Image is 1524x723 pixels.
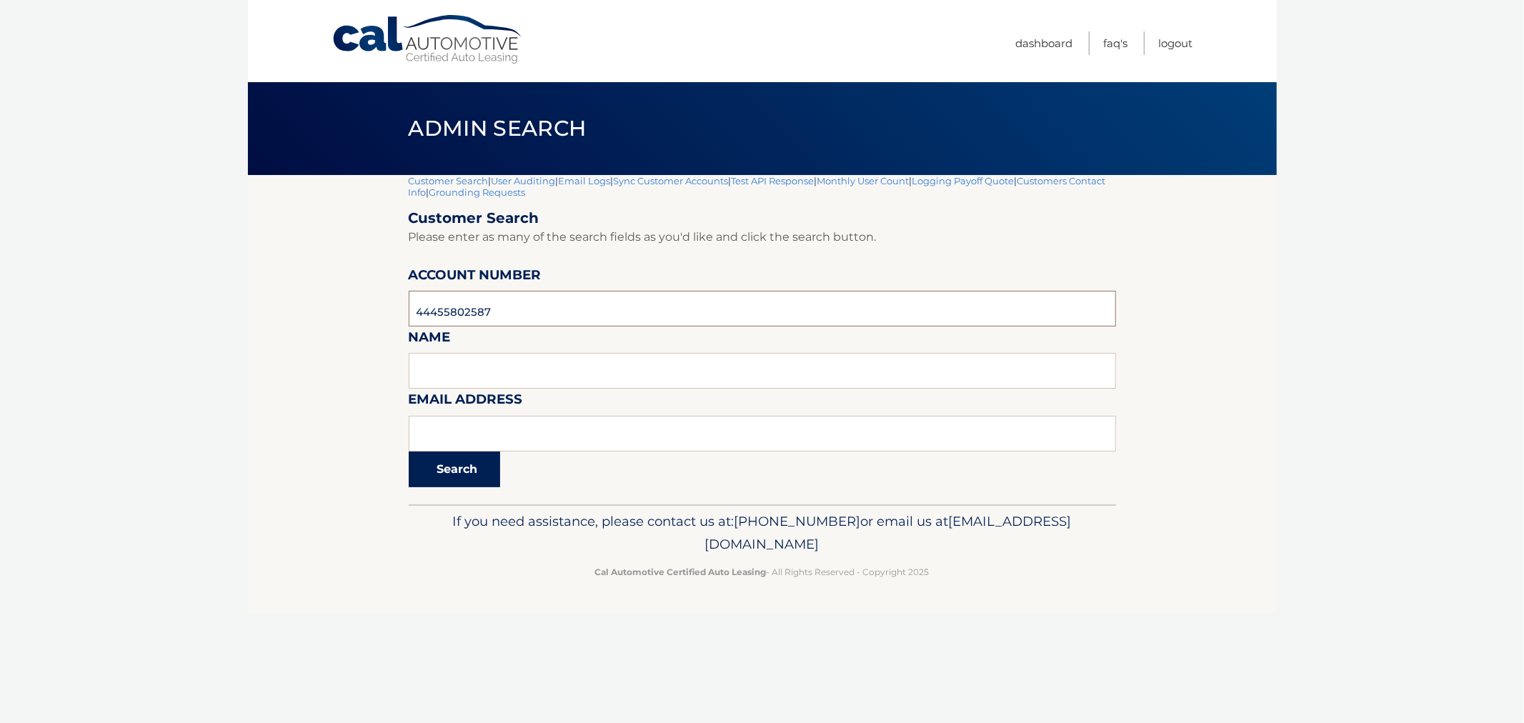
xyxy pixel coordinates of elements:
label: Account Number [409,264,542,291]
a: Monthly User Count [817,175,910,186]
a: User Auditing [492,175,556,186]
a: Cal Automotive [332,14,524,65]
label: Email Address [409,389,523,415]
a: Customer Search [409,175,489,186]
div: | | | | | | | | [409,175,1116,504]
span: Admin Search [409,115,587,141]
button: Search [409,452,500,487]
p: Please enter as many of the search fields as you'd like and click the search button. [409,227,1116,247]
a: Logging Payoff Quote [912,175,1015,186]
a: Customers Contact Info [409,175,1106,198]
a: Dashboard [1016,31,1073,55]
a: Sync Customer Accounts [614,175,729,186]
a: Logout [1159,31,1193,55]
a: FAQ's [1104,31,1128,55]
span: [PHONE_NUMBER] [734,513,861,529]
a: Email Logs [559,175,611,186]
a: Test API Response [732,175,815,186]
a: Grounding Requests [429,186,526,198]
p: - All Rights Reserved - Copyright 2025 [418,564,1107,579]
h2: Customer Search [409,209,1116,227]
strong: Cal Automotive Certified Auto Leasing [595,567,767,577]
p: If you need assistance, please contact us at: or email us at [418,510,1107,556]
label: Name [409,326,451,353]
